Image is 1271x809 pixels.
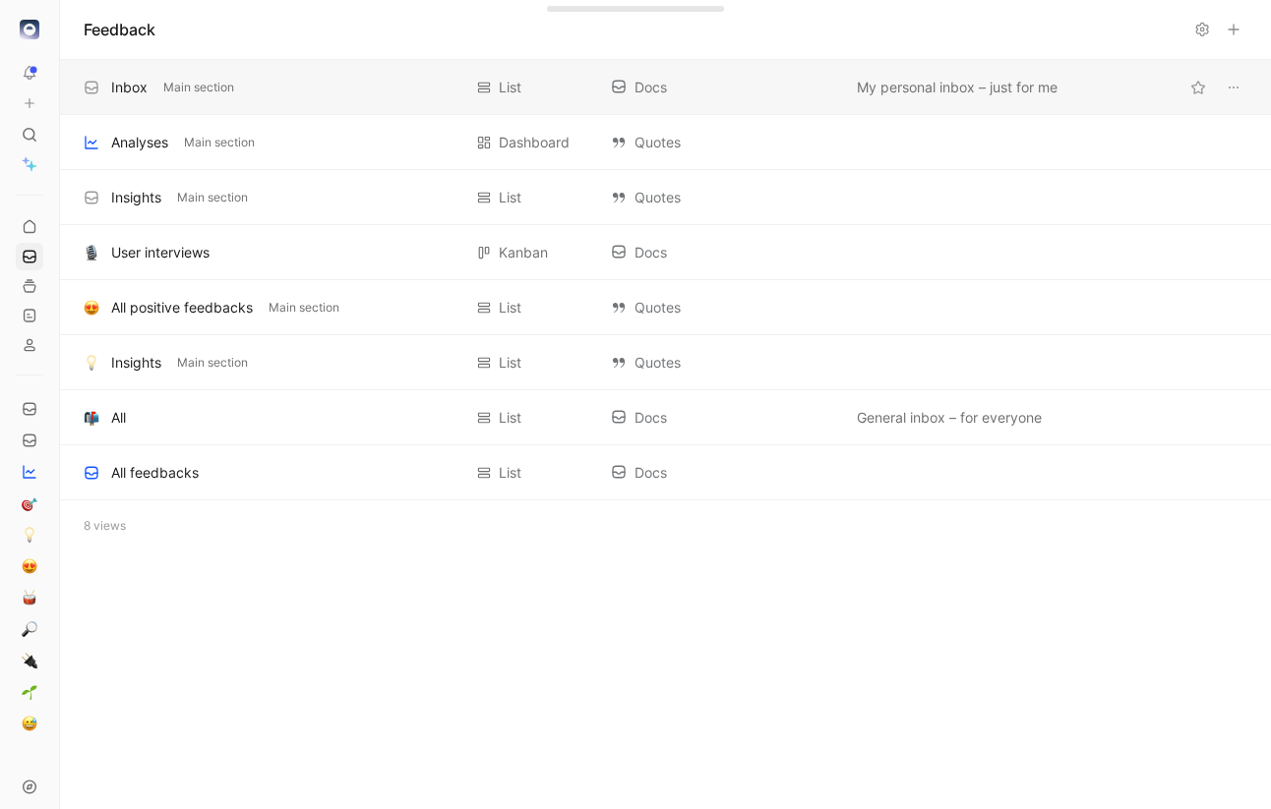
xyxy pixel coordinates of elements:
[111,76,148,99] div: Inbox
[84,355,99,371] img: 💡
[111,241,210,264] div: User interviews
[611,351,837,375] div: Quotes
[60,60,1271,115] div: InboxMain sectionList DocsMy personal inbox – just for meView actions
[177,353,248,373] span: Main section
[611,241,837,264] div: Docs
[84,245,99,260] img: 🎙️
[173,354,252,372] button: Main section
[60,445,1271,500] div: All feedbacksList DocsView actions
[60,225,1271,280] div: 🎙️User interviewsKanban DocsView actions
[611,131,837,154] div: Quotes
[111,186,161,209] div: Insights
[16,710,43,737] a: 😅
[16,647,43,674] a: 🔌
[611,461,837,485] div: Docs
[80,296,103,319] button: 😍
[184,133,255,152] span: Main section
[499,461,521,485] div: List
[22,684,37,700] img: 🌱
[269,298,339,318] span: Main section
[499,241,548,264] div: Kanban
[16,490,43,517] a: 🎯
[853,406,1046,430] button: General inbox – for everyone
[499,406,521,430] div: List
[22,621,37,637] img: 🔎
[80,241,103,264] button: 🎙️
[265,299,343,317] button: Main section
[173,189,252,206] button: Main section
[111,296,253,319] div: All positive feedbacks
[60,280,1271,335] div: 😍All positive feedbacksMain sectionList QuotesView actions
[84,300,99,316] img: 😍
[80,406,103,430] button: 📬
[60,170,1271,225] div: InsightsMain sectionList QuotesView actions
[111,406,126,430] div: All
[163,78,234,97] span: Main section
[16,615,43,643] a: 🔎
[84,410,99,426] img: 📬
[22,716,37,731] img: 😅
[22,527,37,543] img: 💡
[22,653,37,668] img: 🔌
[16,584,43,611] a: 🥁
[80,351,103,375] button: 💡
[22,495,37,511] img: 🎯
[611,76,837,99] div: Docs
[611,406,837,430] div: Docs
[60,500,1271,551] div: 8 views
[499,351,521,375] div: List
[111,351,161,375] div: Insights
[180,134,259,151] button: Main section
[499,296,521,319] div: List
[60,335,1271,390] div: 💡InsightsMain sectionList QuotesView actions
[499,131,570,154] div: Dashboard
[111,461,199,485] div: All feedbacks
[16,552,43,580] a: 😍
[60,390,1271,445] div: 📬AllList DocsGeneral inbox – for everyoneView actions
[499,186,521,209] div: List
[84,18,155,41] h1: Feedback
[857,406,1042,430] span: General inbox – for everyone
[1220,74,1247,101] button: View actions
[22,558,37,574] img: 😍
[16,16,43,43] button: elba
[111,131,168,154] div: Analyses
[16,678,43,706] a: 🌱
[499,76,521,99] div: List
[611,296,837,319] div: Quotes
[857,76,1058,99] span: My personal inbox – just for me
[16,521,43,549] a: 💡
[611,186,837,209] div: Quotes
[159,79,238,96] button: Main section
[60,115,1271,170] div: AnalysesMain sectionDashboard QuotesView actions
[177,188,248,207] span: Main section
[16,375,43,737] div: 🎯💡😍🥁🔎🔌🌱😅
[853,76,1061,99] button: My personal inbox – just for me
[20,20,39,39] img: elba
[22,590,37,606] img: 🥁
